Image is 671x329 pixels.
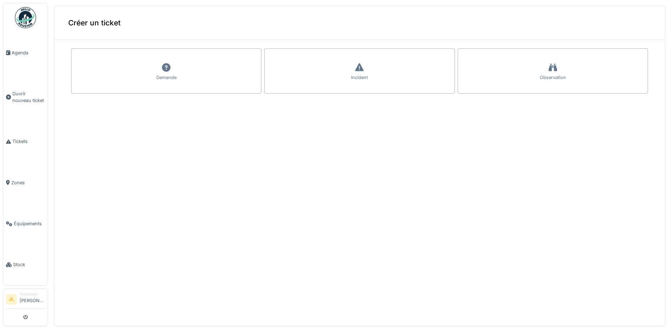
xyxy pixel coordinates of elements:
[3,162,48,203] a: Zones
[156,74,177,81] div: Demande
[12,90,45,104] span: Ouvrir nouveau ticket
[12,49,45,56] span: Agenda
[54,6,665,40] div: Créer un ticket
[3,244,48,285] a: Stock
[11,179,45,186] span: Zones
[351,74,368,81] div: Incident
[19,292,45,307] li: [PERSON_NAME]
[13,261,45,268] span: Stock
[3,203,48,244] a: Équipements
[3,73,48,121] a: Ouvrir nouveau ticket
[19,292,45,297] div: Technicien
[6,292,45,309] a: JL Technicien[PERSON_NAME]
[3,121,48,162] a: Tickets
[14,220,45,227] span: Équipements
[15,7,36,28] img: Badge_color-CXgf-gQk.svg
[540,74,566,81] div: Observation
[12,138,45,145] span: Tickets
[3,32,48,73] a: Agenda
[6,294,17,305] li: JL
